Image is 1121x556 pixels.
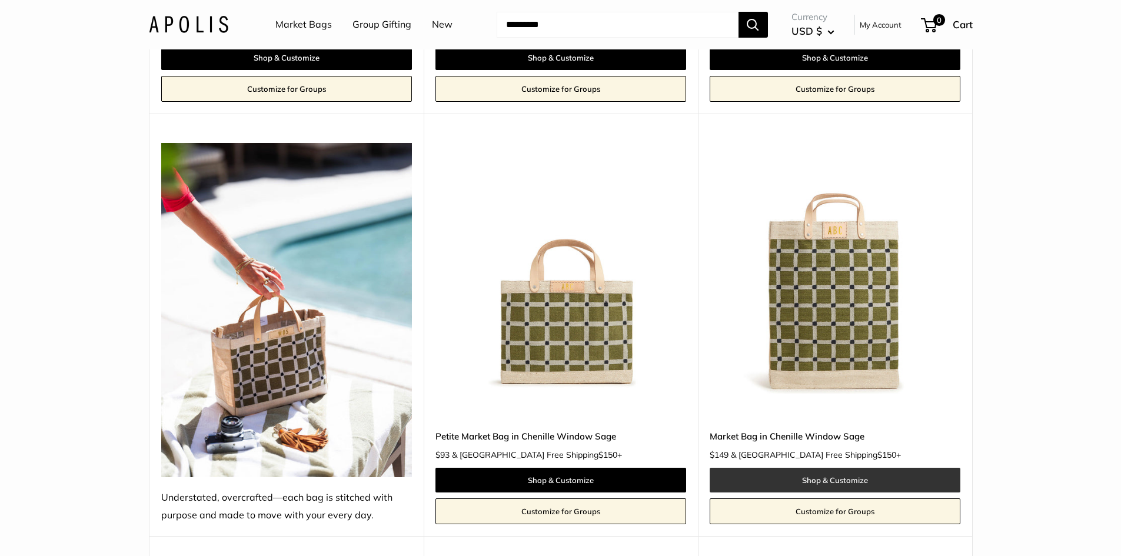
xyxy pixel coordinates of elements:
[710,468,960,492] a: Shop & Customize
[161,45,412,70] a: Shop & Customize
[435,498,686,524] a: Customize for Groups
[435,76,686,102] a: Customize for Groups
[161,489,412,524] div: Understated, overcrafted—each bag is stitched with purpose and made to move with your every day.
[598,450,617,460] span: $150
[161,76,412,102] a: Customize for Groups
[435,45,686,70] a: Shop & Customize
[791,9,834,25] span: Currency
[149,16,228,33] img: Apolis
[710,430,960,443] a: Market Bag in Chenille Window Sage
[953,18,973,31] span: Cart
[731,451,901,459] span: & [GEOGRAPHIC_DATA] Free Shipping +
[161,143,412,477] img: Understated, overcrafted—each bag is stitched with purpose and made to move with your every day.
[922,15,973,34] a: 0 Cart
[435,143,686,394] img: Petite Market Bag in Chenille Window Sage
[710,76,960,102] a: Customize for Groups
[710,498,960,524] a: Customize for Groups
[435,468,686,492] a: Shop & Customize
[432,16,453,34] a: New
[791,22,834,41] button: USD $
[860,18,902,32] a: My Account
[452,451,622,459] span: & [GEOGRAPHIC_DATA] Free Shipping +
[933,14,944,26] span: 0
[739,12,768,38] button: Search
[710,450,729,460] span: $149
[710,45,960,70] a: Shop & Customize
[275,16,332,34] a: Market Bags
[435,450,450,460] span: $93
[435,430,686,443] a: Petite Market Bag in Chenille Window Sage
[710,143,960,394] a: Market Bag in Chenille Window SageMarket Bag in Chenille Window Sage
[710,143,960,394] img: Market Bag in Chenille Window Sage
[497,12,739,38] input: Search...
[352,16,411,34] a: Group Gifting
[435,143,686,394] a: Petite Market Bag in Chenille Window SagePetite Market Bag in Chenille Window Sage
[791,25,822,37] span: USD $
[877,450,896,460] span: $150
